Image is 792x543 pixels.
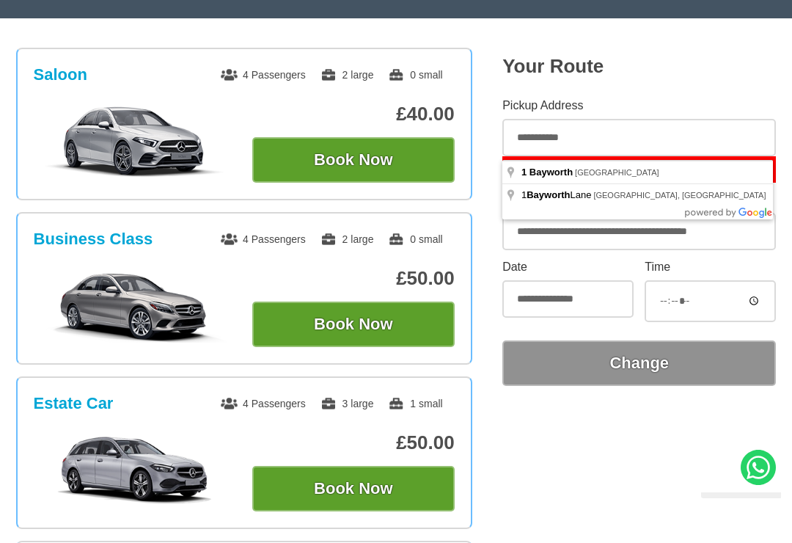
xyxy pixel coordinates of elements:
[320,398,374,409] span: 3 large
[252,137,455,183] button: Book Now
[34,230,153,249] h3: Business Class
[527,189,570,200] span: Bayworth
[388,233,442,245] span: 0 small
[221,398,306,409] span: 4 Passengers
[645,261,776,273] label: Time
[34,65,87,84] h3: Saloon
[388,69,442,81] span: 0 small
[529,167,573,178] span: Bayworth
[521,189,593,200] span: 1 Lane
[34,269,236,343] img: Business Class
[252,302,455,347] button: Book Now
[221,233,306,245] span: 4 Passengers
[521,167,527,178] span: 1
[221,69,306,81] span: 4 Passengers
[34,394,114,413] h3: Estate Car
[502,156,776,183] label: This field is required.
[252,431,455,454] p: £50.00
[502,100,776,112] label: Pickup Address
[320,69,374,81] span: 2 large
[34,105,236,178] img: Saloon
[252,267,455,290] p: £50.00
[575,168,659,177] span: [GEOGRAPHIC_DATA]
[502,55,776,78] h2: Your Route
[252,466,455,511] button: Book Now
[502,340,776,386] button: Change
[388,398,442,409] span: 1 small
[252,103,455,125] p: £40.00
[320,233,374,245] span: 2 large
[695,492,781,532] iframe: chat widget
[34,434,236,507] img: Estate Car
[593,191,766,200] span: [GEOGRAPHIC_DATA], [GEOGRAPHIC_DATA]
[502,261,634,273] label: Date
